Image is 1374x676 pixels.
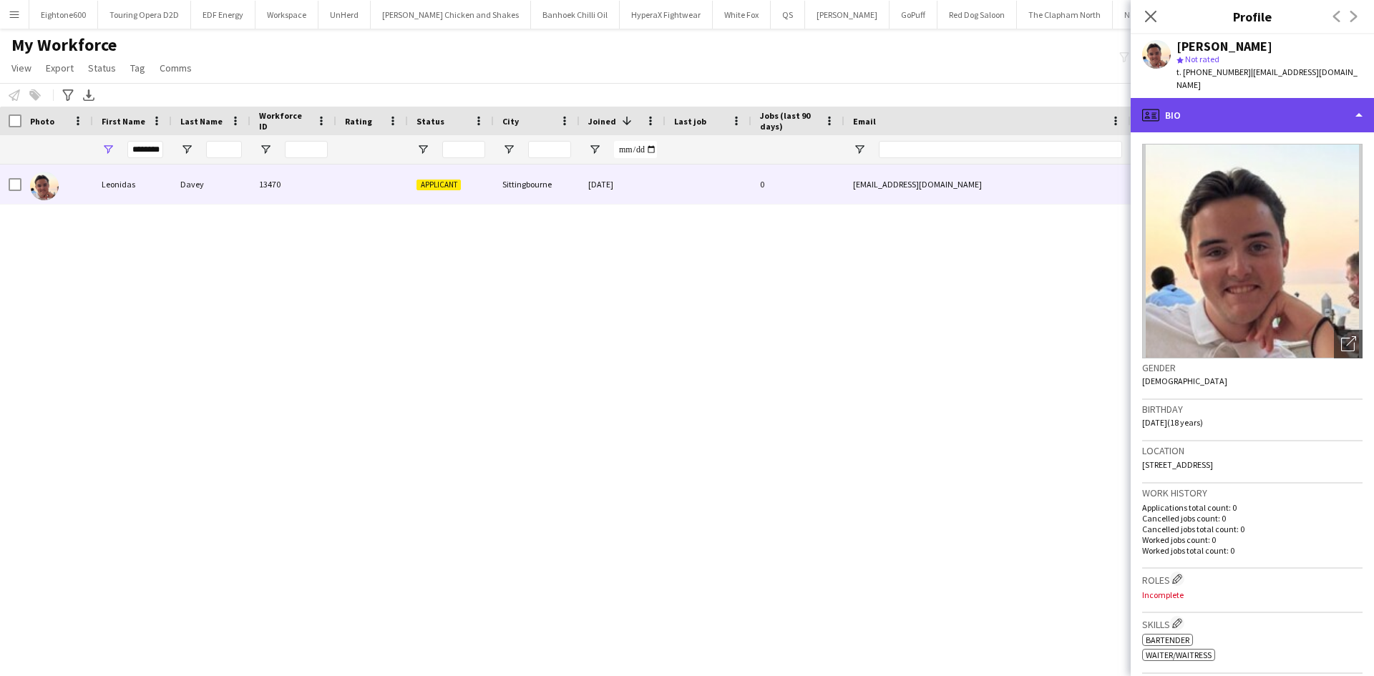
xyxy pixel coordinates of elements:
[1176,40,1272,53] div: [PERSON_NAME]
[1334,330,1363,358] div: Open photos pop-in
[180,143,193,156] button: Open Filter Menu
[1146,650,1212,660] span: Waiter/Waitress
[285,141,328,158] input: Workforce ID Filter Input
[416,116,444,127] span: Status
[1142,524,1363,534] p: Cancelled jobs total count: 0
[1142,144,1363,358] img: Crew avatar or photo
[805,1,890,29] button: [PERSON_NAME]
[674,116,706,127] span: Last job
[416,180,461,190] span: Applicant
[1142,589,1363,600] p: Incomplete
[853,116,876,127] span: Email
[11,34,117,56] span: My Workforce
[1142,403,1363,416] h3: Birthday
[30,172,59,200] img: Leonidas Davey
[130,62,145,74] span: Tag
[751,165,844,204] div: 0
[1131,7,1374,26] h3: Profile
[502,116,519,127] span: City
[172,165,250,204] div: Davey
[760,110,819,132] span: Jobs (last 90 days)
[255,1,318,29] button: Workspace
[1146,635,1189,645] span: Bartender
[771,1,805,29] button: QS
[102,143,114,156] button: Open Filter Menu
[1176,67,1358,90] span: | [EMAIL_ADDRESS][DOMAIN_NAME]
[180,116,223,127] span: Last Name
[345,116,372,127] span: Rating
[82,59,122,77] a: Status
[1142,513,1363,524] p: Cancelled jobs count: 0
[937,1,1017,29] button: Red Dog Saloon
[98,1,191,29] button: Touring Opera D2D
[528,141,571,158] input: City Filter Input
[127,141,163,158] input: First Name Filter Input
[531,1,620,29] button: Banhoek Chilli Oil
[713,1,771,29] button: White Fox
[46,62,74,74] span: Export
[580,165,666,204] div: [DATE]
[879,141,1122,158] input: Email Filter Input
[93,165,172,204] div: Leonidas
[80,87,97,104] app-action-btn: Export XLSX
[620,1,713,29] button: HyperaX Fightwear
[1142,572,1363,587] h3: Roles
[442,141,485,158] input: Status Filter Input
[6,59,37,77] a: View
[30,116,54,127] span: Photo
[371,1,531,29] button: [PERSON_NAME] Chicken and Shakes
[1176,67,1251,77] span: t. [PHONE_NUMBER]
[890,1,937,29] button: GoPuff
[1142,361,1363,374] h3: Gender
[1142,444,1363,457] h3: Location
[1142,417,1203,428] span: [DATE] (18 years)
[102,116,145,127] span: First Name
[416,143,429,156] button: Open Filter Menu
[206,141,242,158] input: Last Name Filter Input
[11,62,31,74] span: View
[29,1,98,29] button: Eightone600
[1131,98,1374,132] div: Bio
[1017,1,1113,29] button: The Clapham North
[502,143,515,156] button: Open Filter Menu
[588,143,601,156] button: Open Filter Menu
[160,62,192,74] span: Comms
[1142,502,1363,513] p: Applications total count: 0
[154,59,198,77] a: Comms
[853,143,866,156] button: Open Filter Menu
[191,1,255,29] button: EDF Energy
[494,165,580,204] div: Sittingbourne
[1142,376,1227,386] span: [DEMOGRAPHIC_DATA]
[844,165,1131,204] div: [EMAIL_ADDRESS][DOMAIN_NAME]
[1113,1,1176,29] button: New Board
[250,165,336,204] div: 13470
[259,143,272,156] button: Open Filter Menu
[88,62,116,74] span: Status
[1142,459,1213,470] span: [STREET_ADDRESS]
[125,59,151,77] a: Tag
[59,87,77,104] app-action-btn: Advanced filters
[1142,616,1363,631] h3: Skills
[1142,545,1363,556] p: Worked jobs total count: 0
[1142,486,1363,499] h3: Work history
[614,141,657,158] input: Joined Filter Input
[259,110,311,132] span: Workforce ID
[1142,534,1363,545] p: Worked jobs count: 0
[588,116,616,127] span: Joined
[318,1,371,29] button: UnHerd
[1185,54,1219,64] span: Not rated
[40,59,79,77] a: Export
